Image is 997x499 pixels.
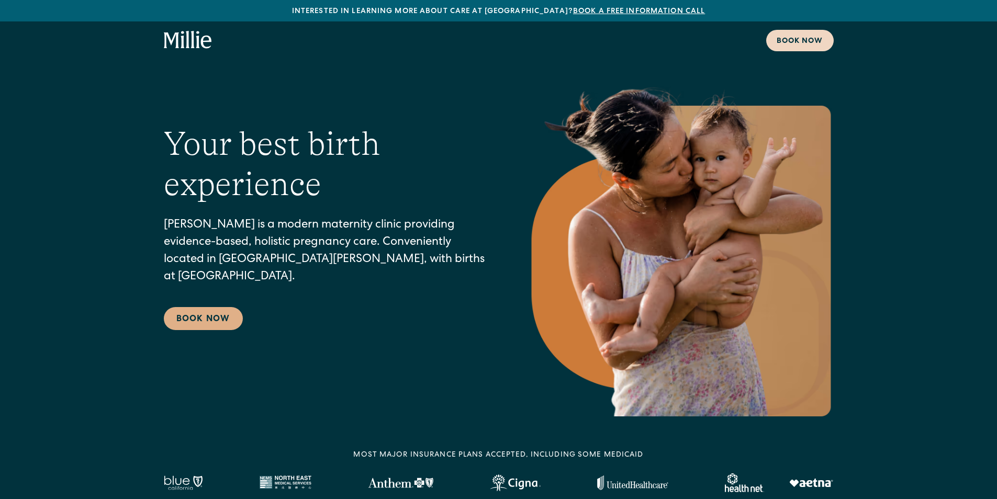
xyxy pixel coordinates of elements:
[789,479,833,487] img: Aetna logo
[259,475,311,490] img: North East Medical Services logo
[164,31,212,50] a: home
[766,30,834,51] a: Book now
[777,36,823,47] div: Book now
[164,124,486,205] h1: Your best birth experience
[164,307,243,330] a: Book Now
[725,473,764,492] img: Healthnet logo
[368,478,433,488] img: Anthem Logo
[528,71,834,416] img: Mother holding and kissing her baby on the cheek.
[597,475,668,490] img: United Healthcare logo
[490,474,541,491] img: Cigna logo
[353,450,643,461] div: MOST MAJOR INSURANCE PLANS ACCEPTED, INCLUDING some MEDICAID
[164,475,203,490] img: Blue California logo
[573,8,705,15] a: Book a free information call
[164,217,486,286] p: [PERSON_NAME] is a modern maternity clinic providing evidence-based, holistic pregnancy care. Con...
